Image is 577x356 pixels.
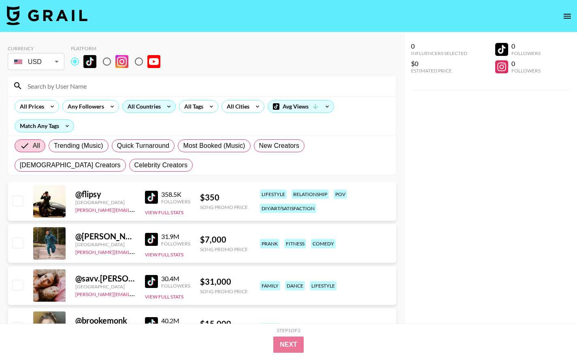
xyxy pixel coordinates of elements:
[277,327,300,333] div: Step 1 of 2
[260,204,316,213] div: diy/art/satisfaction
[273,337,304,353] button: Next
[54,141,103,151] span: Trending (Music)
[161,198,190,205] div: Followers
[260,190,287,199] div: lifestyle
[310,281,336,290] div: lifestyle
[222,100,251,113] div: All Cities
[161,283,190,289] div: Followers
[268,100,334,113] div: Avg Views
[411,42,467,50] div: 0
[411,68,467,74] div: Estimated Price
[179,100,205,113] div: All Tags
[334,190,347,199] div: pov
[200,204,248,210] div: Song Promo Price
[147,55,160,68] img: YouTube
[75,231,135,241] div: @ [PERSON_NAME].[PERSON_NAME]
[292,190,329,199] div: relationship
[200,288,248,294] div: Song Promo Price
[63,100,106,113] div: Any Followers
[411,60,467,68] div: $0
[117,141,170,151] span: Quick Turnaround
[15,120,74,132] div: Match Any Tags
[161,275,190,283] div: 30.4M
[311,239,336,248] div: comedy
[260,323,280,333] div: family
[559,8,575,24] button: open drawer
[75,273,135,284] div: @ savv.[PERSON_NAME]
[75,205,195,213] a: [PERSON_NAME][EMAIL_ADDRESS][DOMAIN_NAME]
[9,55,63,69] div: USD
[75,199,135,205] div: [GEOGRAPHIC_DATA]
[511,42,541,50] div: 0
[200,319,248,329] div: $ 15,000
[183,141,245,151] span: Most Booked (Music)
[75,241,135,247] div: [GEOGRAPHIC_DATA]
[511,60,541,68] div: 0
[511,68,541,74] div: Followers
[200,234,248,245] div: $ 7,000
[8,45,64,51] div: Currency
[75,247,195,255] a: [PERSON_NAME][EMAIL_ADDRESS][DOMAIN_NAME]
[145,252,183,258] button: View Full Stats
[75,189,135,199] div: @ flipsy
[23,79,391,92] input: Search by User Name
[6,6,87,25] img: Grail Talent
[20,160,121,170] span: [DEMOGRAPHIC_DATA] Creators
[161,317,190,325] div: 40.2M
[259,141,300,151] span: New Creators
[145,233,158,246] img: TikTok
[284,239,306,248] div: fitness
[161,190,190,198] div: 358.5K
[161,232,190,241] div: 31.9M
[260,281,280,290] div: family
[71,45,167,51] div: Platform
[15,100,46,113] div: All Prices
[145,294,183,300] button: View Full Stats
[537,315,567,346] iframe: Drift Widget Chat Controller
[145,191,158,204] img: TikTok
[145,209,183,215] button: View Full Stats
[75,284,135,290] div: [GEOGRAPHIC_DATA]
[161,241,190,247] div: Followers
[123,100,162,113] div: All Countries
[145,317,158,330] img: TikTok
[83,55,96,68] img: TikTok
[200,277,248,287] div: $ 31,000
[134,160,188,170] span: Celebrity Creators
[145,275,158,288] img: TikTok
[411,50,467,56] div: Influencers Selected
[511,50,541,56] div: Followers
[285,281,305,290] div: dance
[33,141,40,151] span: All
[260,239,279,248] div: prank
[200,192,248,203] div: $ 350
[75,315,135,326] div: @ brookemonk_
[75,290,195,297] a: [PERSON_NAME][EMAIL_ADDRESS][DOMAIN_NAME]
[200,246,248,252] div: Song Promo Price
[115,55,128,68] img: Instagram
